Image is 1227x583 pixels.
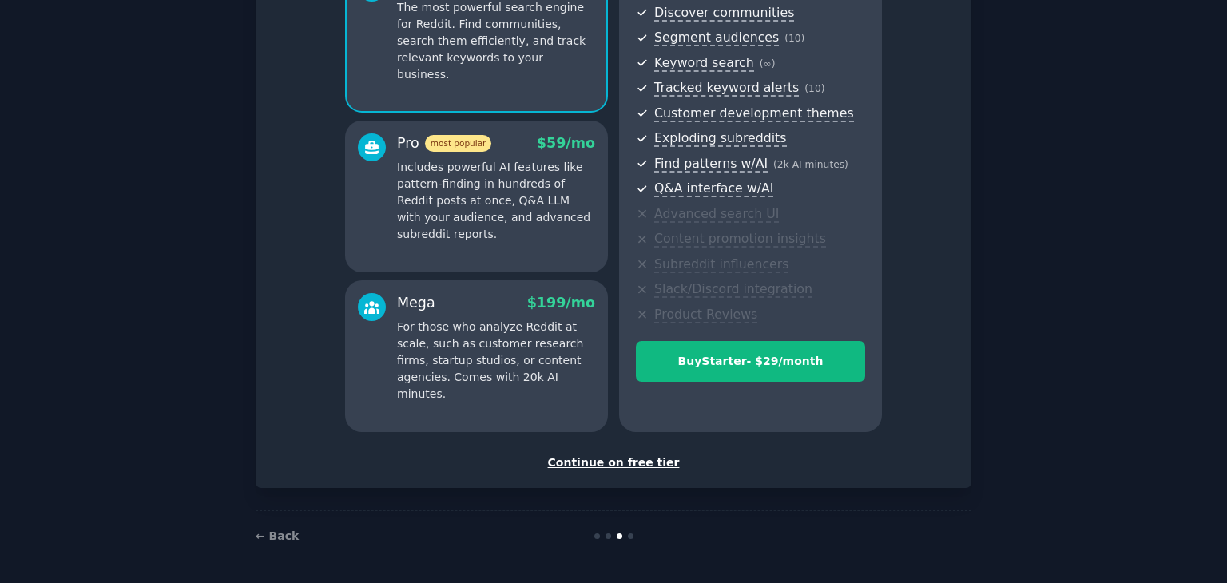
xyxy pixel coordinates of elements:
a: ← Back [256,529,299,542]
span: Advanced search UI [654,206,779,223]
span: Discover communities [654,5,794,22]
span: Product Reviews [654,307,757,323]
span: ( 10 ) [804,83,824,94]
span: $ 199 /mo [527,295,595,311]
span: ( ∞ ) [760,58,776,69]
p: Includes powerful AI features like pattern-finding in hundreds of Reddit posts at once, Q&A LLM w... [397,159,595,243]
span: Q&A interface w/AI [654,180,773,197]
span: Segment audiences [654,30,779,46]
span: Customer development themes [654,105,854,122]
div: Buy Starter - $ 29 /month [637,353,864,370]
span: ( 10 ) [784,33,804,44]
span: Tracked keyword alerts [654,80,799,97]
button: BuyStarter- $29/month [636,341,865,382]
span: Find patterns w/AI [654,156,768,173]
div: Mega [397,293,435,313]
span: Slack/Discord integration [654,281,812,298]
span: Exploding subreddits [654,130,786,147]
span: Subreddit influencers [654,256,788,273]
div: Pro [397,133,491,153]
span: $ 59 /mo [537,135,595,151]
div: Continue on free tier [272,454,955,471]
span: Content promotion insights [654,231,826,248]
p: For those who analyze Reddit at scale, such as customer research firms, startup studios, or conte... [397,319,595,403]
span: most popular [425,135,492,152]
span: Keyword search [654,55,754,72]
span: ( 2k AI minutes ) [773,159,848,170]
